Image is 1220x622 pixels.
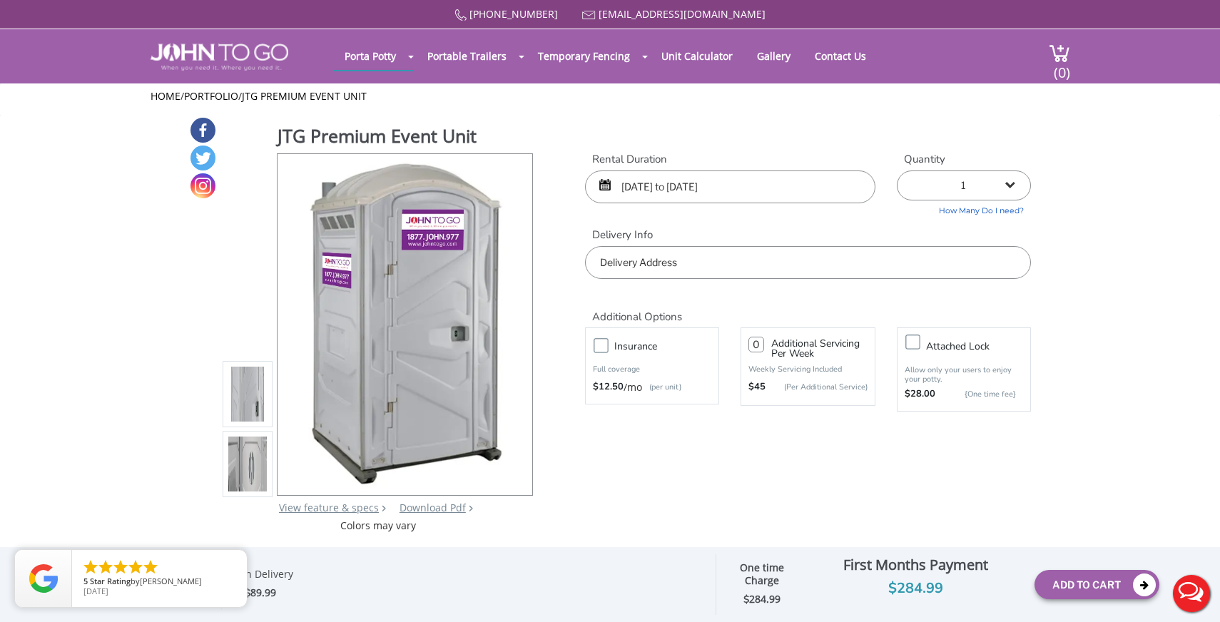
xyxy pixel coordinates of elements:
img: cart a [1049,44,1070,63]
a: Download Pdf [400,501,466,514]
a: [EMAIL_ADDRESS][DOMAIN_NAME] [599,7,766,21]
img: right arrow icon [382,505,386,511]
a: Home [151,89,181,103]
a: Unit Calculator [651,42,743,70]
p: (Per Additional Service) [766,382,867,392]
li:  [112,559,129,576]
a: JTG Premium Event Unit [242,89,367,103]
input: Start date | End date [585,170,875,203]
div: First Months Payment [808,553,1023,577]
a: Contact Us [804,42,877,70]
a: Porta Potty [334,42,407,70]
a: Instagram [190,173,215,198]
a: Portfolio [184,89,238,103]
li:  [142,559,159,576]
img: chevron.png [469,505,473,511]
input: Delivery Address [585,246,1031,279]
span: 5 [83,576,88,586]
h3: Insurance [614,337,726,355]
a: How Many Do I need? [897,200,1031,217]
span: (0) [1053,51,1070,82]
div: $ [228,585,293,601]
img: Call [454,9,467,21]
p: (per unit) [642,380,681,394]
div: /mo [593,380,711,394]
div: Colors may vary [223,519,534,533]
strong: $28.00 [905,387,935,402]
span: 284.99 [749,592,781,606]
button: Add To Cart [1035,570,1159,599]
h3: Additional Servicing Per Week [771,339,867,359]
li:  [82,559,99,576]
strong: $12.50 [593,380,624,394]
button: Live Chat [1163,565,1220,622]
img: Review Rating [29,564,58,593]
li:  [97,559,114,576]
div: Rush Delivery [228,568,293,585]
input: 0 [748,337,764,352]
span: [PERSON_NAME] [140,576,202,586]
label: Rental Duration [585,152,875,167]
a: Temporary Fencing [527,42,641,70]
img: Product [228,229,267,565]
label: Delivery Info [585,228,1031,243]
a: Facebook [190,118,215,143]
p: Weekly Servicing Included [748,364,867,374]
a: [PHONE_NUMBER] [469,7,558,21]
li:  [127,559,144,576]
a: View feature & specs [279,501,379,514]
ul: / / [151,89,1070,103]
span: 89.99 [250,586,276,599]
p: Full coverage [593,362,711,377]
img: Mail [582,11,596,20]
div: $284.99 [808,577,1023,600]
strong: $45 [748,380,766,394]
a: Twitter [190,146,215,170]
p: {One time fee} [942,387,1016,402]
img: Product [297,154,514,490]
h3: Attached lock [926,337,1037,355]
span: by [83,577,235,587]
span: [DATE] [83,586,108,596]
img: JOHN to go [151,44,288,71]
span: Star Rating [90,576,131,586]
strong: One time Charge [740,561,784,588]
h1: JTG Premium Event Unit [278,123,534,152]
p: Allow only your users to enjoy your potty. [905,365,1023,384]
h2: Additional Options [585,293,1031,324]
a: Gallery [746,42,801,70]
strong: $ [743,593,781,606]
a: Portable Trailers [417,42,517,70]
label: Quantity [897,152,1031,167]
